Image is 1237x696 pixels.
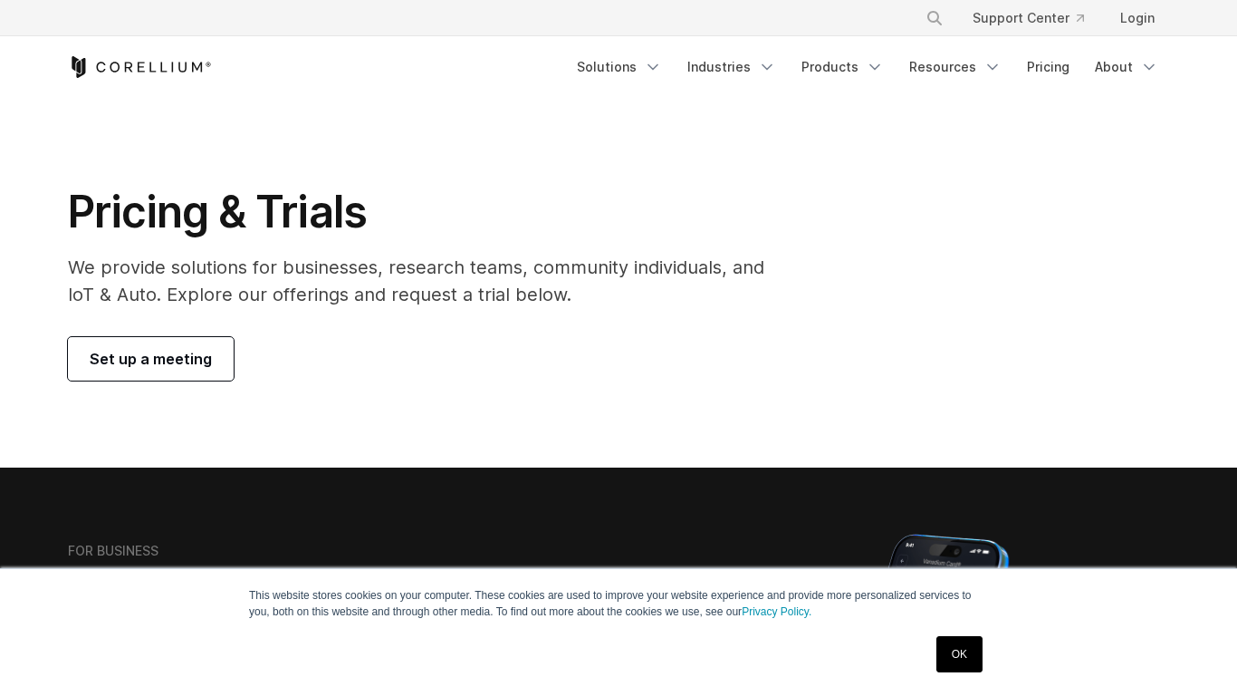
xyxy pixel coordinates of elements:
[68,337,234,381] a: Set up a meeting
[791,51,895,83] a: Products
[68,254,790,308] p: We provide solutions for businesses, research teams, community individuals, and IoT & Auto. Explo...
[1106,2,1169,34] a: Login
[742,605,811,618] a: Privacy Policy.
[566,51,1169,83] div: Navigation Menu
[90,348,212,370] span: Set up a meeting
[898,51,1012,83] a: Resources
[68,185,790,239] h1: Pricing & Trials
[958,2,1098,34] a: Support Center
[936,636,983,672] a: OK
[1016,51,1080,83] a: Pricing
[918,2,951,34] button: Search
[566,51,673,83] a: Solutions
[1084,51,1169,83] a: About
[676,51,787,83] a: Industries
[904,2,1169,34] div: Navigation Menu
[68,56,212,78] a: Corellium Home
[68,543,158,559] h6: FOR BUSINESS
[249,587,988,620] p: This website stores cookies on your computer. These cookies are used to improve your website expe...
